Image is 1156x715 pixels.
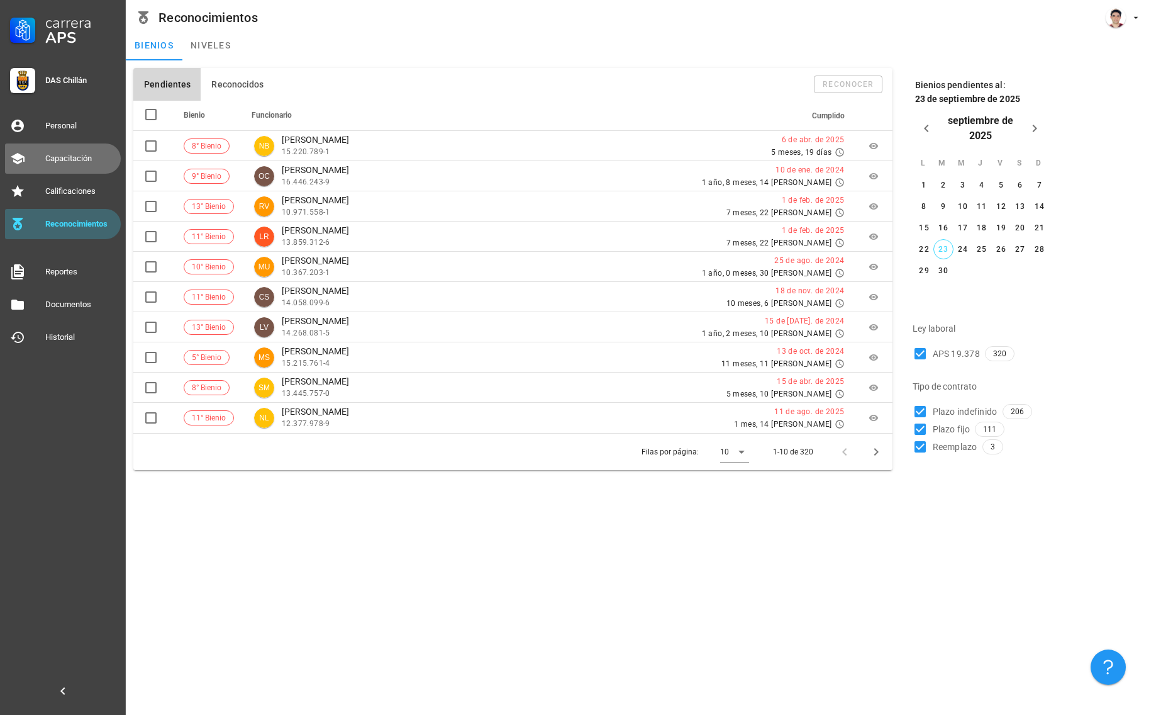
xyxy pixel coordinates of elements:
[282,236,349,249] div: 13.859.312-6
[5,209,121,239] a: Reconocimientos
[1009,223,1030,232] div: 20
[192,260,226,274] span: 10° Bienio
[192,169,221,183] span: 9° Bienio
[983,422,996,436] span: 111
[952,239,972,259] button: 24
[45,332,116,342] div: Historial
[914,202,934,211] div: 8
[282,406,349,417] div: [PERSON_NAME]
[692,101,855,131] th: Cumplido
[915,117,938,140] button: Mes anterior
[971,175,991,195] button: 4
[914,266,934,275] div: 29
[143,79,191,89] span: Pendientes
[971,223,991,232] div: 18
[282,266,349,279] div: 10.367.203-1
[192,320,226,334] span: 13° Bienio
[991,239,1011,259] button: 26
[933,202,953,211] div: 9
[182,30,239,60] a: niveles
[971,202,991,211] div: 11
[933,181,953,189] div: 2
[192,411,226,425] span: 11° Bienio
[720,446,729,458] div: 10
[282,285,349,296] div: [PERSON_NAME]
[254,136,274,156] div: avatar
[258,166,270,186] span: OC
[133,68,201,101] button: Pendientes
[933,245,952,254] div: 23
[702,224,845,237] div: 1 de feb. de 2025
[952,223,972,232] div: 17
[933,223,953,232] div: 16
[282,327,349,339] div: 14.268.081-5
[952,152,970,174] th: M
[702,254,845,267] div: 25 de ago. de 2024
[971,196,991,217] button: 11
[1106,8,1126,28] div: avatar
[933,347,981,360] span: APS 19.378
[258,378,270,398] span: SM
[702,327,832,340] div: 1 año, 2 meses, 10 [PERSON_NAME]
[991,245,1011,254] div: 26
[5,290,121,320] a: Documentos
[1009,245,1030,254] div: 27
[126,30,182,60] a: bienios
[259,196,269,217] span: RV
[721,357,831,370] div: 11 meses, 11 [PERSON_NAME]
[914,181,934,189] div: 1
[254,257,274,277] div: avatar
[702,345,845,357] div: 13 de oct. de 2024
[991,196,1011,217] button: 12
[702,194,845,206] div: 1 de feb. de 2025
[252,111,292,120] span: Funcionario
[914,223,934,232] div: 15
[254,196,274,217] div: avatar
[45,267,116,277] div: Reportes
[254,227,274,247] div: avatar
[259,136,270,156] span: NB
[933,175,953,195] button: 2
[201,68,274,101] button: Reconocidos
[933,196,953,217] button: 9
[933,239,953,259] button: 23
[1029,239,1049,259] button: 28
[720,442,749,462] div: 10Filas por página:
[45,154,116,164] div: Capacitación
[971,239,991,259] button: 25
[5,322,121,352] a: Historial
[702,133,845,146] div: 6 de abr. de 2025
[1011,405,1024,419] span: 206
[952,218,972,238] button: 17
[5,176,121,206] a: Calificaciones
[993,347,1006,361] span: 320
[45,121,116,131] div: Personal
[211,79,264,89] span: Reconocidos
[933,423,970,436] span: Plazo fijo
[282,194,349,206] div: [PERSON_NAME]
[771,146,831,159] div: 5 meses, 19 días
[933,266,953,275] div: 30
[1009,175,1030,195] button: 6
[726,388,832,400] div: 5 meses, 10 [PERSON_NAME]
[952,202,972,211] div: 10
[5,144,121,174] a: Capacitación
[192,230,226,244] span: 11° Bienio
[971,181,991,189] div: 4
[726,206,832,219] div: 7 meses, 22 [PERSON_NAME]
[1029,152,1047,174] th: D
[914,218,934,238] button: 15
[1029,175,1049,195] button: 7
[45,76,116,86] div: DAS Chillán
[933,405,998,418] span: Plazo indefinido
[45,30,116,45] div: APS
[282,296,349,309] div: 14.058.099-6
[1009,152,1028,174] th: S
[702,315,845,327] div: 15 de [DATE]. de 2024
[254,166,274,186] div: avatar
[702,267,832,279] div: 1 año, 0 meses, 30 [PERSON_NAME]
[991,218,1011,238] button: 19
[914,196,934,217] button: 8
[184,111,205,120] span: Bienio
[933,261,953,281] button: 30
